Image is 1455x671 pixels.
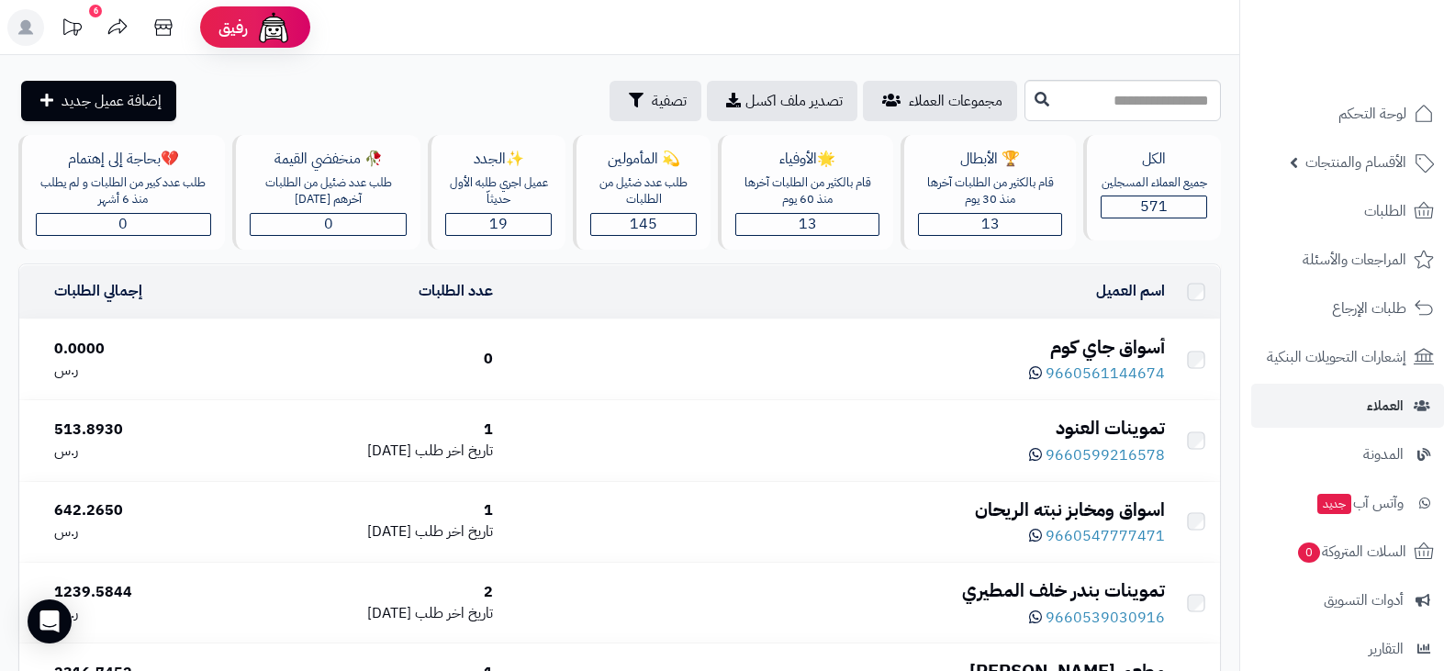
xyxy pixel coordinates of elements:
span: 9660547777471 [1046,525,1165,547]
a: مجموعات العملاء [863,81,1017,121]
div: جميع العملاء المسجلين [1101,174,1207,192]
a: 9660539030916 [1029,607,1165,629]
span: أدوات التسويق [1324,587,1404,613]
span: 0 [118,213,128,235]
a: عدد الطلبات [419,280,493,302]
div: 1239.5844 [54,582,231,603]
span: تاريخ اخر طلب [415,440,493,462]
div: ✨الجدد [445,149,552,170]
div: [DATE] [246,441,494,462]
div: [DATE] [246,603,494,624]
a: التقارير [1251,627,1444,671]
img: ai-face.png [255,9,292,46]
div: 6 [89,5,102,17]
span: الطلبات [1364,198,1406,224]
a: المدونة [1251,432,1444,476]
span: إشعارات التحويلات البنكية [1267,344,1406,370]
div: أسواق جاي كوم [508,334,1165,361]
div: ر.س [54,360,231,381]
span: 9660599216578 [1046,444,1165,466]
a: طلبات الإرجاع [1251,286,1444,330]
a: 💫 المأمولينطلب عدد ضئيل من الطلبات145 [569,135,714,250]
span: المدونة [1363,442,1404,467]
div: اسواق ومخابز نبته الريحان [508,497,1165,523]
div: عميل اجري طلبه الأول حديثاّ [445,174,552,208]
span: 145 [630,213,657,235]
a: الكلجميع العملاء المسجلين571 [1080,135,1225,250]
div: الكل [1101,149,1207,170]
div: 513.8930 [54,419,231,441]
span: 9660561144674 [1046,363,1165,385]
a: اسم العميل [1096,280,1165,302]
div: ر.س [54,521,231,542]
a: تصدير ملف اكسل [707,81,857,121]
span: 0 [1298,542,1320,563]
div: 🏆 الأبطال [918,149,1062,170]
div: طلب عدد كبير من الطلبات و لم يطلب منذ 6 أشهر [36,174,211,208]
span: التقارير [1369,636,1404,662]
div: طلب عدد ضئيل من الطلبات آخرهم [DATE] [250,174,408,208]
span: مجموعات العملاء [909,90,1002,112]
div: 💔بحاجة إلى إهتمام [36,149,211,170]
a: المراجعات والأسئلة [1251,238,1444,282]
div: 🌟الأوفياء [735,149,879,170]
a: وآتس آبجديد [1251,481,1444,525]
a: 💔بحاجة إلى إهتمامطلب عدد كبير من الطلبات و لم يطلب منذ 6 أشهر0 [15,135,229,250]
div: 0.0000 [54,339,231,360]
span: المراجعات والأسئلة [1303,247,1406,273]
div: 🥀 منخفضي القيمة [250,149,408,170]
span: 0 [324,213,333,235]
div: 642.2650 [54,500,231,521]
a: ✨الجددعميل اجري طلبه الأول حديثاّ19 [424,135,569,250]
img: logo-2.png [1330,51,1438,90]
a: 🌟الأوفياءقام بالكثير من الطلبات آخرها منذ 60 يوم13 [714,135,897,250]
span: الأقسام والمنتجات [1305,150,1406,175]
div: 💫 المأمولين [590,149,697,170]
a: إضافة عميل جديد [21,81,176,121]
span: 571 [1140,196,1168,218]
span: 13 [981,213,1000,235]
span: تاريخ اخر طلب [415,520,493,542]
div: 0 [246,349,494,370]
a: لوحة التحكم [1251,92,1444,136]
div: تموينات بندر خلف المطيري [508,577,1165,604]
span: طلبات الإرجاع [1332,296,1406,321]
div: 1 [246,500,494,521]
span: إضافة عميل جديد [62,90,162,112]
a: 9660547777471 [1029,525,1165,547]
a: 9660599216578 [1029,444,1165,466]
div: 1 [246,419,494,441]
a: الطلبات [1251,189,1444,233]
div: [DATE] [246,521,494,542]
div: قام بالكثير من الطلبات آخرها منذ 60 يوم [735,174,879,208]
a: 🥀 منخفضي القيمةطلب عدد ضئيل من الطلبات آخرهم [DATE]0 [229,135,425,250]
span: تصدير ملف اكسل [745,90,843,112]
a: السلات المتروكة0 [1251,530,1444,574]
div: Open Intercom Messenger [28,599,72,643]
div: ر.س [54,603,231,624]
div: قام بالكثير من الطلبات آخرها منذ 30 يوم [918,174,1062,208]
a: إجمالي الطلبات [54,280,142,302]
a: إشعارات التحويلات البنكية [1251,335,1444,379]
div: ر.س [54,441,231,462]
a: 9660561144674 [1029,363,1165,385]
div: 2 [246,582,494,603]
button: تصفية [610,81,701,121]
span: رفيق [218,17,248,39]
a: أدوات التسويق [1251,578,1444,622]
div: تموينات العنود [508,415,1165,442]
span: 19 [489,213,508,235]
span: تاريخ اخر طلب [415,602,493,624]
span: لوحة التحكم [1338,101,1406,127]
span: العملاء [1367,393,1404,419]
span: تصفية [652,90,687,112]
div: طلب عدد ضئيل من الطلبات [590,174,697,208]
a: العملاء [1251,384,1444,428]
span: جديد [1317,494,1351,514]
span: وآتس آب [1315,490,1404,516]
a: تحديثات المنصة [49,9,95,50]
span: 9660539030916 [1046,607,1165,629]
span: السلات المتروكة [1296,539,1406,565]
span: 13 [799,213,817,235]
a: 🏆 الأبطالقام بالكثير من الطلبات آخرها منذ 30 يوم13 [897,135,1080,250]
